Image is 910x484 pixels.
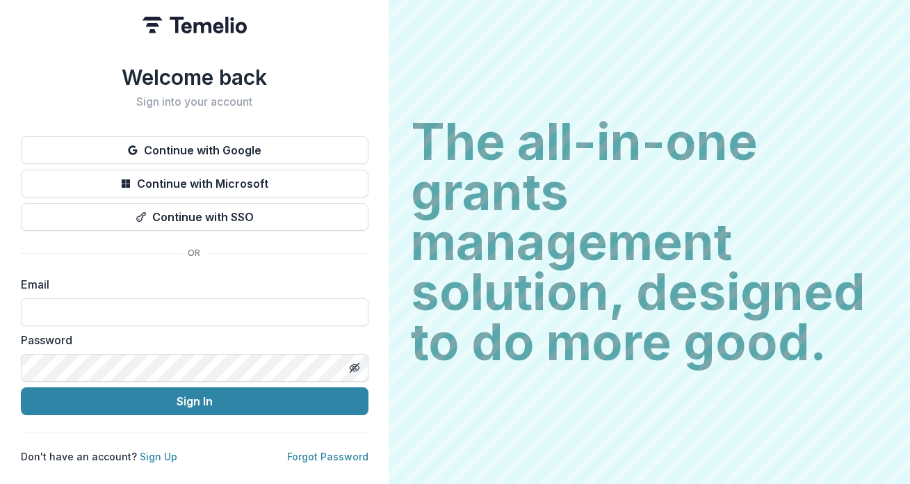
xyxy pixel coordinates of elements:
h1: Welcome back [21,65,368,90]
label: Email [21,276,360,293]
button: Sign In [21,387,368,415]
button: Continue with Microsoft [21,170,368,197]
label: Password [21,332,360,348]
p: Don't have an account? [21,449,177,464]
a: Sign Up [140,451,177,462]
a: Forgot Password [287,451,368,462]
img: Temelio [143,17,247,33]
button: Toggle password visibility [343,357,366,379]
button: Continue with Google [21,136,368,164]
h2: Sign into your account [21,95,368,108]
button: Continue with SSO [21,203,368,231]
